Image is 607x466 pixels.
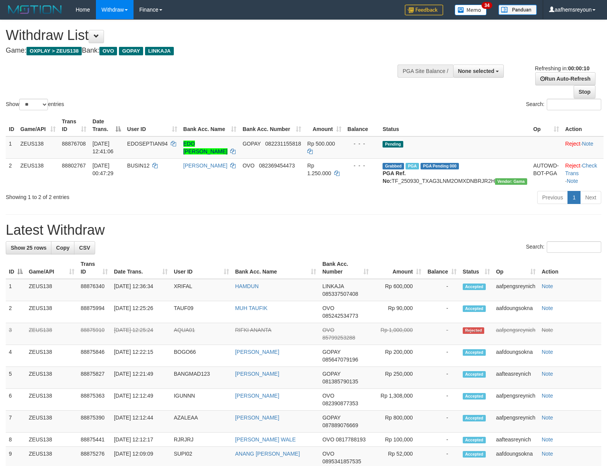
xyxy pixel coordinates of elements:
span: CSV [79,245,90,251]
th: ID [6,114,17,136]
span: Copy 082369454473 to clipboard [259,163,295,169]
th: User ID: activate to sort column ascending [171,257,232,279]
label: Search: [526,241,601,253]
td: [DATE] 12:36:34 [111,279,171,301]
img: Button%20Memo.svg [455,5,487,15]
td: 88875390 [78,411,111,433]
td: 2 [6,158,17,188]
span: EDOSEPTIAN94 [127,141,168,147]
a: Note [582,141,594,147]
a: Note [542,436,553,443]
span: Accepted [463,451,486,458]
span: GOPAY [119,47,143,55]
a: Reject [565,163,581,169]
a: Note [542,393,553,399]
h1: Latest Withdraw [6,222,601,238]
td: BANGMAD123 [171,367,232,389]
a: Note [542,349,553,355]
th: Status: activate to sort column ascending [460,257,493,279]
a: Note [542,327,553,333]
td: TAUF09 [171,301,232,323]
span: OVO [322,393,334,399]
a: [PERSON_NAME] [235,371,279,377]
td: aafpengsreynich [493,389,539,411]
th: Trans ID: activate to sort column ascending [59,114,89,136]
a: Note [542,415,553,421]
td: aafdoungsokna [493,301,539,323]
td: [DATE] 12:12:44 [111,411,171,433]
td: aafpengsreynich [493,411,539,433]
td: 88875910 [78,323,111,345]
td: 88875827 [78,367,111,389]
td: 88876340 [78,279,111,301]
a: [PERSON_NAME] [235,393,279,399]
td: ZEUS138 [26,323,78,345]
span: Copy 087889076669 to clipboard [322,422,358,428]
a: Show 25 rows [6,241,51,254]
td: [DATE] 12:22:15 [111,345,171,367]
td: - [424,411,460,433]
span: 88876708 [62,141,86,147]
span: OVO [99,47,117,55]
td: aafpengsreynich [493,323,539,345]
td: - [424,367,460,389]
span: Accepted [463,437,486,443]
input: Search: [547,241,601,253]
span: Copy 082390877353 to clipboard [322,400,358,406]
th: Bank Acc. Name: activate to sort column ascending [180,114,240,136]
span: Rejected [463,327,484,334]
td: · [562,136,604,159]
span: Copy 082231155818 to clipboard [265,141,301,147]
span: Rp 1.250.000 [307,163,331,176]
span: Accepted [463,371,486,378]
a: [PERSON_NAME] [183,163,228,169]
td: Rp 90,000 [372,301,424,323]
td: [DATE] 12:12:49 [111,389,171,411]
a: [PERSON_NAME] [235,415,279,421]
td: [DATE] 12:12:17 [111,433,171,447]
td: 88875441 [78,433,111,447]
span: OVO [322,305,334,311]
a: ANANG [PERSON_NAME] [235,451,300,457]
a: EDO [PERSON_NAME] [183,141,228,154]
th: Trans ID: activate to sort column ascending [78,257,111,279]
td: Rp 600,000 [372,279,424,301]
span: GOPAY [242,141,261,147]
td: 7 [6,411,26,433]
td: ZEUS138 [17,136,59,159]
td: 3 [6,323,26,345]
span: Marked by aafsreyleap [406,163,419,169]
div: - - - [348,140,377,148]
td: 2 [6,301,26,323]
label: Search: [526,99,601,110]
a: CSV [74,241,95,254]
td: RJRJRJ [171,433,232,447]
th: Amount: activate to sort column ascending [372,257,424,279]
span: Accepted [463,305,486,312]
a: Next [580,191,601,204]
td: 6 [6,389,26,411]
td: TF_250930_TXAG3LNM2OMXDNBRJR2H [379,158,530,188]
th: Amount: activate to sort column ascending [304,114,345,136]
th: ID: activate to sort column descending [6,257,26,279]
th: Balance [345,114,380,136]
div: - - - [348,162,377,169]
th: User ID: activate to sort column ascending [124,114,180,136]
a: HAMDUN [235,283,259,289]
a: Note [542,305,553,311]
span: 88802767 [62,163,86,169]
td: aafteasreynich [493,433,539,447]
span: Copy 0817788193 to clipboard [336,436,366,443]
a: 1 [567,191,581,204]
th: Date Trans.: activate to sort column ascending [111,257,171,279]
a: RIFKI ANANTA [235,327,272,333]
th: Status [379,114,530,136]
td: Rp 200,000 [372,345,424,367]
td: ZEUS138 [26,389,78,411]
td: 4 [6,345,26,367]
td: aafteasreynich [493,367,539,389]
span: OVO [322,436,334,443]
span: BUSIN12 [127,163,149,169]
a: Stop [574,85,595,98]
td: AUTOWD-BOT-PGA [530,158,562,188]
